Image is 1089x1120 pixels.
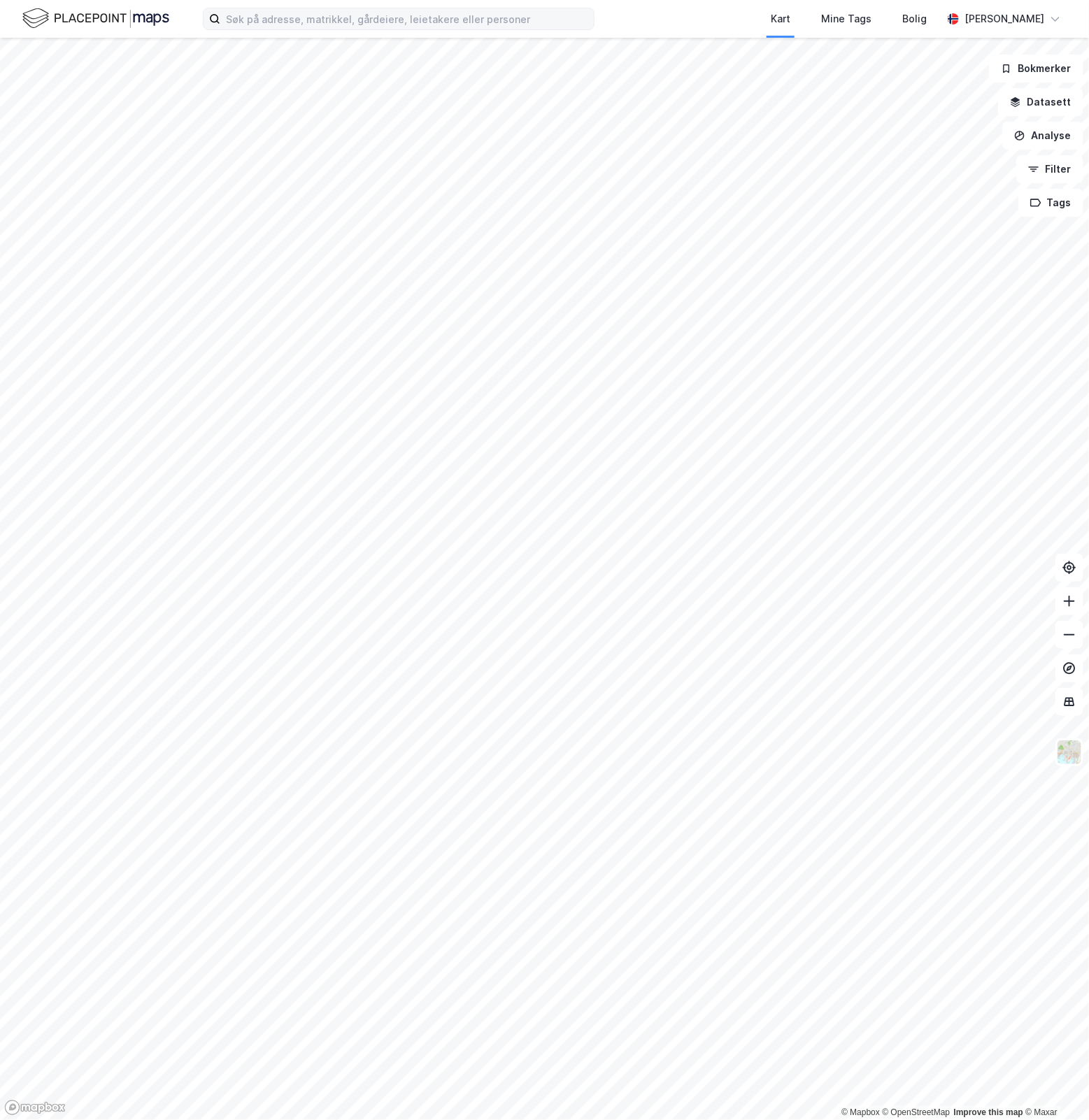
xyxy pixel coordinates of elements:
[902,10,927,27] div: Bolig
[965,10,1044,27] div: [PERSON_NAME]
[1019,1053,1089,1120] iframe: Chat Widget
[821,10,871,27] div: Mine Tags
[220,8,594,29] input: Søk på adresse, matrikkel, gårdeiere, leietakere eller personer
[1019,1053,1089,1120] div: Kontrollprogram for chat
[771,10,790,27] div: Kart
[22,6,169,31] img: logo.f888ab2527a4732fd821a326f86c7f29.svg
